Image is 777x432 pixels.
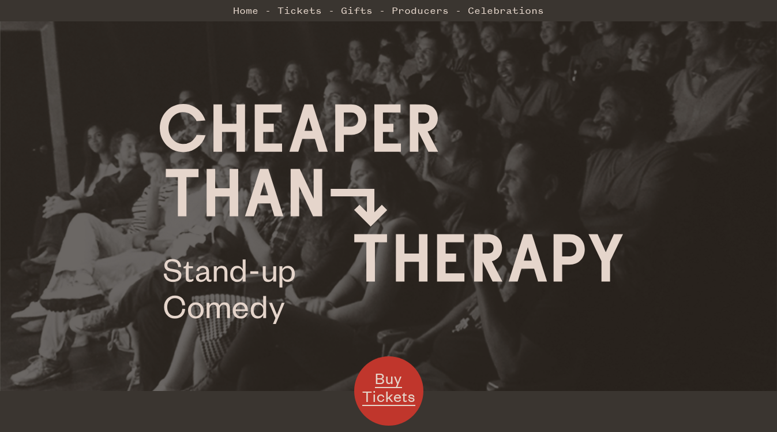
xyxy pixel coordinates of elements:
[160,104,622,324] img: Cheaper Than Therapy logo
[354,356,423,426] a: Buy Tickets
[362,368,415,406] span: Buy Tickets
